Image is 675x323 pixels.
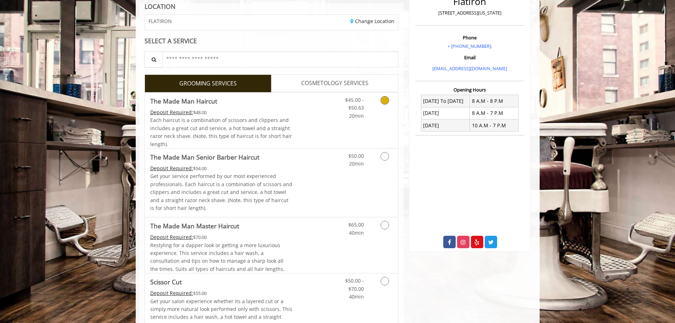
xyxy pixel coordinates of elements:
span: GROOMING SERVICES [179,79,237,88]
td: 8 A.M - 8 P.M [470,95,519,107]
span: $65.00 [348,221,364,228]
p: [STREET_ADDRESS][US_STATE] [417,9,522,17]
b: The Made Man Master Haircut [150,221,239,231]
div: $55.00 [150,289,293,297]
span: 20min [349,160,364,167]
div: SELECT A SERVICE [145,38,399,44]
h3: Email [417,55,522,60]
div: $70.00 [150,233,293,241]
a: [EMAIL_ADDRESS][DOMAIN_NAME] [432,65,507,72]
span: This service needs some Advance to be paid before we block your appointment [150,234,193,240]
span: 20min [349,112,364,119]
span: This service needs some Advance to be paid before we block your appointment [150,290,193,296]
a: Change Location [350,18,394,24]
td: 8 A.M - 7 P.M [470,107,519,119]
span: This service needs some Advance to be paid before we block your appointment [150,109,193,116]
b: Scissor Cut [150,277,182,287]
b: LOCATION [145,2,175,11]
td: [DATE] To [DATE] [421,95,470,107]
span: FLATIRON [148,18,172,24]
p: Get your service performed by our most experienced professionals. Each haircut is a combination o... [150,172,293,212]
td: 10 A.M - 7 P.M [470,119,519,132]
a: + [PHONE_NUMBER]. [448,43,492,49]
h3: Phone [417,35,522,40]
span: Restyling for a dapper look or getting a more luxurious experience. This service includes a hair ... [150,242,285,272]
div: $48.00 [150,108,293,116]
span: 40min [349,229,364,236]
span: 40min [349,293,364,300]
td: [DATE] [421,119,470,132]
button: Service Search [144,51,163,67]
b: The Made Man Haircut [150,96,217,106]
span: $50.00 - $70.00 [345,277,364,292]
b: The Made Man Senior Barber Haircut [150,152,259,162]
h3: Opening Hours [415,87,524,92]
span: This service needs some Advance to be paid before we block your appointment [150,165,193,172]
span: $50.00 [348,152,364,159]
span: COSMETOLOGY SERVICES [301,79,369,88]
span: Each haircut is a combination of scissors and clippers and includes a great cut and service, a ho... [150,117,292,147]
span: $45.00 - $50.63 [345,96,364,111]
div: $54.00 [150,165,293,172]
td: [DATE] [421,107,470,119]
